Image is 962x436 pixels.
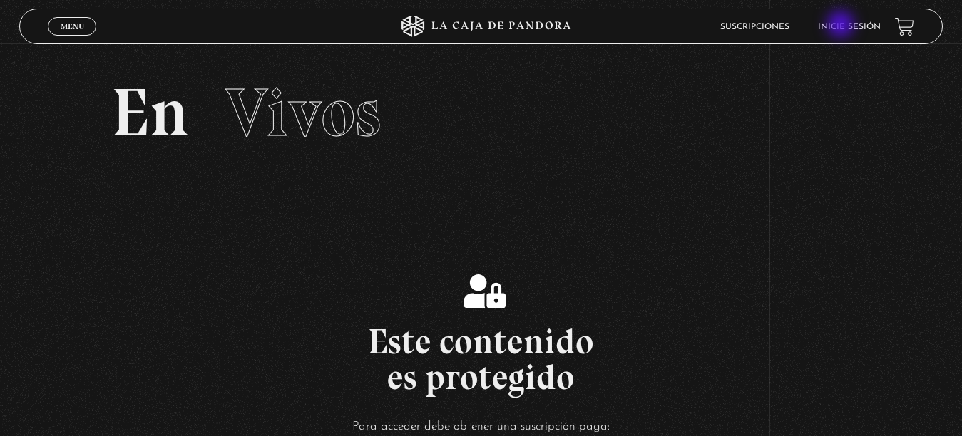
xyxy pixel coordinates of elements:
span: Vivos [225,72,381,153]
a: View your shopping cart [895,17,914,36]
a: Inicie sesión [818,23,881,31]
h2: En [111,79,850,147]
span: Cerrar [56,34,89,44]
a: Suscripciones [720,23,789,31]
span: Menu [61,22,84,31]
